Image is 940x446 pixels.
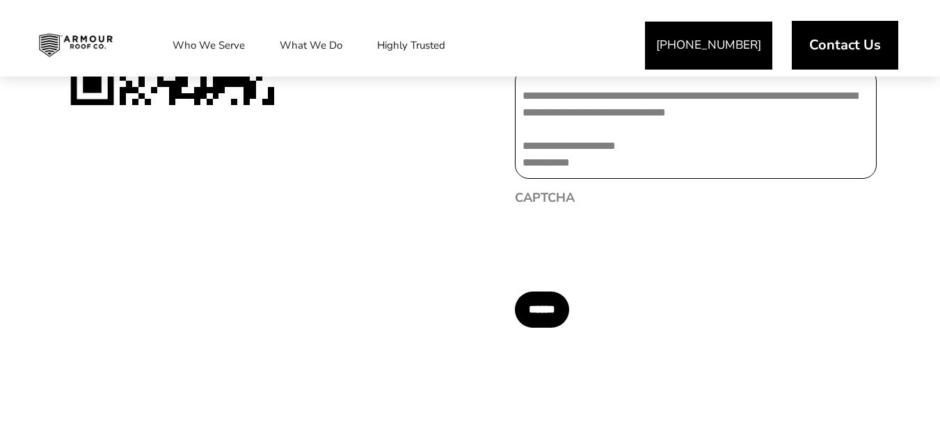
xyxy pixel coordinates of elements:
a: Contact Us [792,21,898,70]
a: Who We Serve [159,28,259,63]
iframe: reCAPTCHA [515,215,726,269]
span: Contact Us [809,38,881,52]
label: CAPTCHA [515,190,575,206]
a: Highly Trusted [363,28,459,63]
img: Industrial and Commercial Roofing Company | Armour Roof Co. [28,28,124,63]
a: [PHONE_NUMBER] [645,22,772,70]
a: What We Do [266,28,356,63]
